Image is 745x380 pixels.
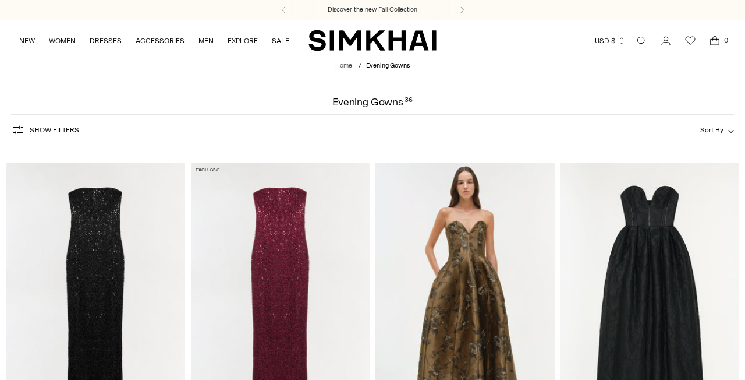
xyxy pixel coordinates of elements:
a: SALE [272,28,289,54]
div: / [359,61,361,71]
a: Wishlist [679,29,702,52]
span: 0 [721,35,731,45]
div: 36 [405,97,413,107]
span: Sort By [700,126,723,134]
a: Discover the new Fall Collection [328,5,417,15]
a: Home [335,62,352,69]
h1: Evening Gowns [332,97,413,107]
a: Open cart modal [703,29,726,52]
span: Show Filters [30,126,79,134]
a: MEN [198,28,214,54]
nav: breadcrumbs [335,61,410,71]
a: EXPLORE [228,28,258,54]
a: WOMEN [49,28,76,54]
a: Open search modal [630,29,653,52]
a: DRESSES [90,28,122,54]
a: NEW [19,28,35,54]
button: Sort By [700,124,734,136]
a: SIMKHAI [308,29,437,52]
a: ACCESSORIES [136,28,185,54]
a: Go to the account page [654,29,677,52]
span: Evening Gowns [366,62,410,69]
button: Show Filters [11,121,79,139]
button: USD $ [595,28,626,54]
